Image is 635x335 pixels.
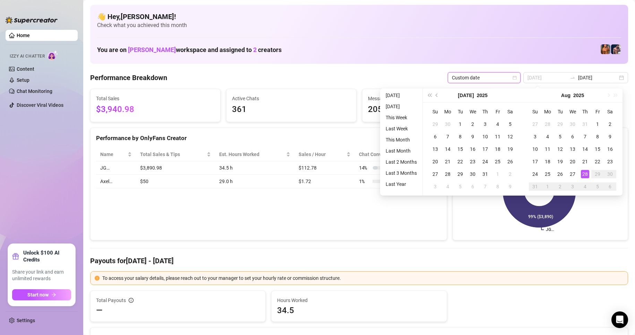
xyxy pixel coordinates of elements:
[578,74,618,81] input: End date
[591,180,604,193] td: 2025-09-05
[568,132,577,141] div: 6
[469,157,477,166] div: 23
[568,182,577,191] div: 3
[541,105,554,118] th: Mo
[97,46,282,54] h1: You are on workspace and assigned to creators
[456,132,464,141] div: 8
[431,120,439,128] div: 29
[506,120,514,128] div: 5
[466,168,479,180] td: 2025-07-30
[581,170,589,178] div: 28
[469,182,477,191] div: 6
[604,130,616,143] td: 2025-08-09
[17,318,35,323] a: Settings
[444,145,452,153] div: 14
[554,105,566,118] th: Tu
[383,124,420,133] li: Last Week
[383,158,420,166] li: Last 2 Months
[581,182,589,191] div: 4
[219,151,285,158] div: Est. Hours Worked
[593,145,602,153] div: 15
[441,130,454,143] td: 2025-07-07
[456,157,464,166] div: 22
[513,76,517,80] span: calendar
[456,145,464,153] div: 15
[604,105,616,118] th: Sa
[95,276,100,281] span: exclamation-circle
[579,143,591,155] td: 2025-08-14
[96,148,136,161] th: Name
[541,130,554,143] td: 2025-08-04
[591,143,604,155] td: 2025-08-15
[128,46,176,53] span: [PERSON_NAME]
[383,102,420,111] li: [DATE]
[431,182,439,191] div: 3
[604,143,616,155] td: 2025-08-16
[466,180,479,193] td: 2025-08-06
[494,120,502,128] div: 4
[17,77,29,83] a: Setup
[469,120,477,128] div: 2
[100,151,126,158] span: Name
[593,170,602,178] div: 29
[506,170,514,178] div: 2
[504,143,516,155] td: 2025-07-19
[531,170,539,178] div: 24
[481,170,489,178] div: 31
[579,118,591,130] td: 2025-07-31
[554,130,566,143] td: 2025-08-05
[531,132,539,141] div: 3
[253,46,257,53] span: 2
[136,161,215,175] td: $3,890.98
[491,155,504,168] td: 2025-07-25
[556,120,564,128] div: 29
[494,182,502,191] div: 8
[136,148,215,161] th: Total Sales & Tips
[593,132,602,141] div: 8
[531,120,539,128] div: 27
[494,170,502,178] div: 1
[591,118,604,130] td: 2025-08-01
[491,168,504,180] td: 2025-08-01
[591,168,604,180] td: 2025-08-29
[541,143,554,155] td: 2025-08-11
[529,130,541,143] td: 2025-08-03
[294,161,355,175] td: $112.78
[481,182,489,191] div: 7
[556,182,564,191] div: 2
[433,88,441,102] button: Previous month (PageUp)
[479,130,491,143] td: 2025-07-10
[566,143,579,155] td: 2025-08-13
[383,180,420,188] li: Last Year
[456,120,464,128] div: 1
[17,88,52,94] a: Chat Monitoring
[591,105,604,118] th: Fr
[593,182,602,191] div: 5
[556,157,564,166] div: 19
[504,118,516,130] td: 2025-07-05
[6,17,58,24] img: logo-BBDzfeDw.svg
[441,105,454,118] th: Mo
[579,155,591,168] td: 2025-08-21
[606,182,614,191] div: 6
[51,292,56,297] span: arrow-right
[429,168,441,180] td: 2025-07-27
[504,130,516,143] td: 2025-07-12
[566,118,579,130] td: 2025-07-30
[591,155,604,168] td: 2025-08-22
[96,175,136,188] td: Axel…
[494,157,502,166] div: 25
[444,182,452,191] div: 4
[23,249,71,263] strong: Unlock $100 AI Credits
[469,132,477,141] div: 9
[441,180,454,193] td: 2025-08-04
[568,157,577,166] div: 20
[368,95,487,102] span: Messages Sent
[429,130,441,143] td: 2025-07-06
[441,118,454,130] td: 2025-06-30
[383,113,420,122] li: This Week
[429,105,441,118] th: Su
[491,105,504,118] th: Fr
[573,88,584,102] button: Choose a year
[469,170,477,178] div: 30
